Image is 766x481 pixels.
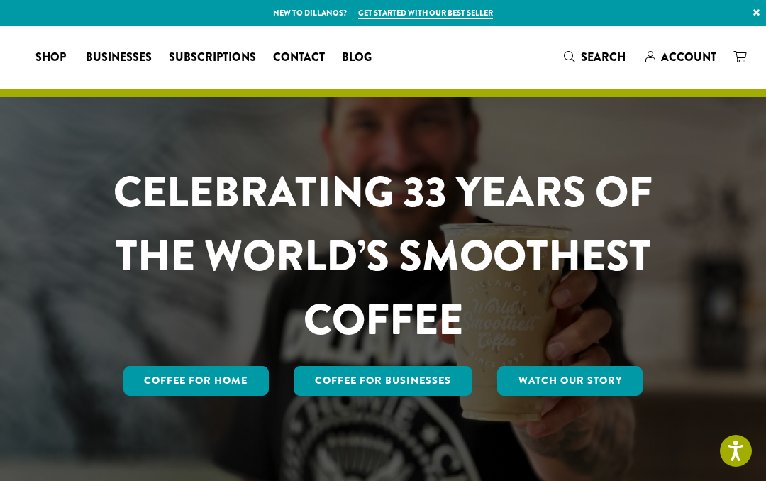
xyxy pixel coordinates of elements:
[273,49,325,67] span: Contact
[169,49,256,67] span: Subscriptions
[497,366,643,396] a: Watch Our Story
[358,7,493,19] a: Get started with our best seller
[104,160,662,352] h1: CELEBRATING 33 YEARS OF THE WORLD’S SMOOTHEST COFFEE
[581,49,626,65] span: Search
[27,46,77,69] a: Shop
[661,49,716,65] span: Account
[555,45,637,69] a: Search
[342,49,372,67] span: Blog
[123,366,270,396] a: Coffee for Home
[35,49,66,67] span: Shop
[86,49,152,67] span: Businesses
[294,366,472,396] a: Coffee For Businesses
